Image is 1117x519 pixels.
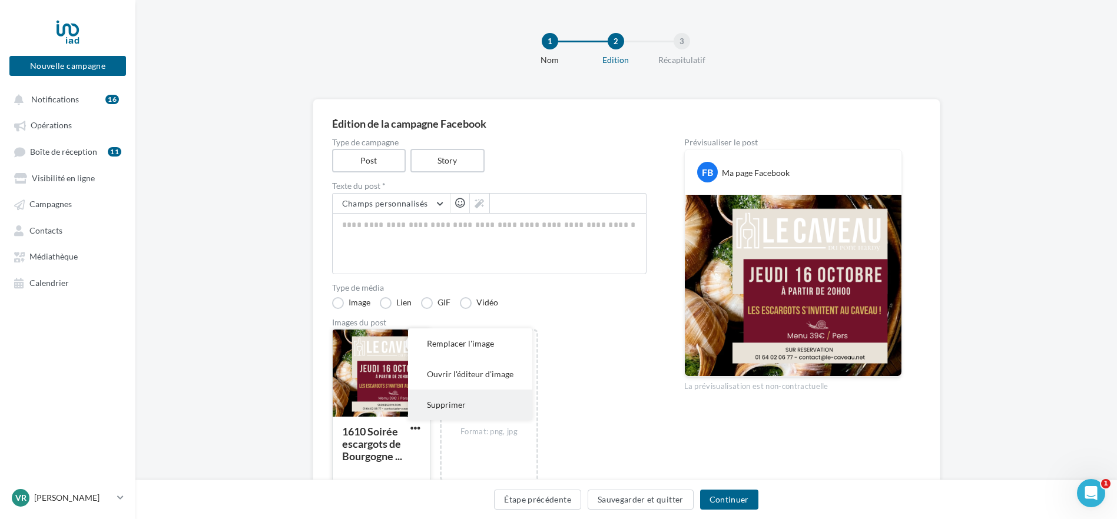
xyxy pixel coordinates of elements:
label: Story [410,149,485,172]
div: Édition de la campagne Facebook [332,118,921,129]
button: Nouvelle campagne [9,56,126,76]
div: Images du post [332,318,647,327]
button: Supprimer [408,390,532,420]
label: Lien [380,297,412,309]
label: Type de campagne [332,138,647,147]
span: Contacts [29,225,62,235]
label: Image [332,297,370,309]
iframe: Intercom live chat [1077,479,1105,507]
label: Texte du post * [332,182,647,190]
span: Campagnes [29,199,72,209]
div: La prévisualisation est non-contractuelle [684,377,902,392]
div: Edition [578,54,654,66]
label: GIF [421,297,450,309]
a: Opérations [7,114,128,135]
div: 1610 Soirée escargots de Bourgogne ... [342,425,402,463]
span: Opérations [31,121,72,131]
button: Continuer [700,490,758,510]
a: Calendrier [7,272,128,293]
div: FB [697,162,718,182]
div: 3 [674,33,690,49]
div: Nom [512,54,588,66]
span: Vr [15,492,26,504]
a: Boîte de réception11 [7,141,128,162]
a: Contacts [7,219,128,241]
div: 11 [108,147,121,157]
span: Champs personnalisés [342,198,428,208]
div: Récapitulatif [644,54,720,66]
span: Boîte de réception [30,147,97,157]
p: [PERSON_NAME] [34,492,112,504]
label: Post [332,149,406,172]
div: Ma page Facebook [722,167,790,179]
button: Champs personnalisés [333,194,450,214]
button: Notifications 16 [7,88,124,109]
span: 1 [1101,479,1111,488]
a: Visibilité en ligne [7,167,128,188]
div: 2 [608,33,624,49]
div: Prévisualiser le post [684,138,902,147]
button: Ouvrir l'éditeur d'image [408,359,532,390]
span: Médiathèque [29,252,78,262]
button: Sauvegarder et quitter [588,490,694,510]
button: Remplacer l'image [408,328,532,359]
span: Notifications [31,94,79,104]
a: Campagnes [7,193,128,214]
a: Médiathèque [7,245,128,267]
a: Vr [PERSON_NAME] [9,487,126,509]
div: 16 [105,95,119,104]
span: Visibilité en ligne [32,173,95,183]
div: 1 [542,33,558,49]
label: Vidéo [460,297,498,309]
label: Type de média [332,284,647,292]
span: Calendrier [29,278,69,288]
button: Étape précédente [494,490,581,510]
